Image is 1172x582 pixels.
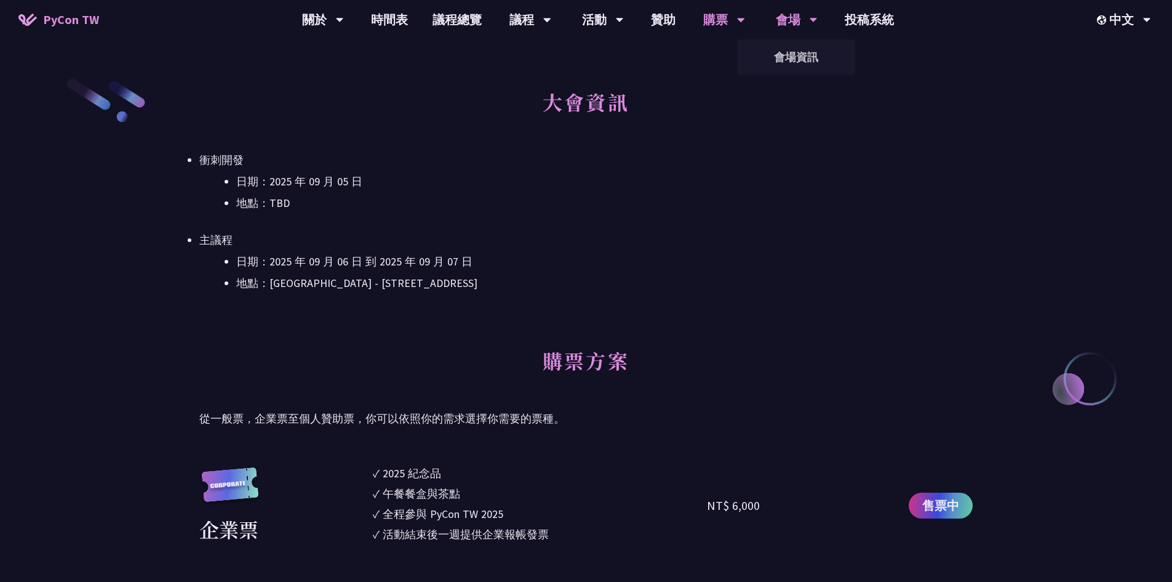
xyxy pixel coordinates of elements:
img: corporate.a587c14.svg [199,467,261,515]
img: Locale Icon [1097,15,1109,25]
div: 活動結束後一週提供企業報帳發票 [383,526,549,543]
a: PyCon TW [6,4,111,35]
li: 地點：TBD [236,194,973,212]
p: 從一般票，企業票至個人贊助票，你可以依照你的需求選擇你需要的票種。 [199,410,973,428]
li: ✓ [373,485,708,502]
li: 衝刺開發 [199,151,973,212]
div: 2025 紀念品 [383,465,441,482]
li: 日期：2025 年 09 月 05 日 [236,172,973,191]
a: 會場資訊 [737,42,855,71]
div: 企業票 [199,514,258,544]
li: 日期：2025 年 09 月 06 日 到 2025 年 09 月 07 日 [236,253,973,271]
div: 午餐餐盒與茶點 [383,485,460,502]
h2: 大會資訊 [199,77,973,145]
h2: 購票方案 [199,336,973,403]
li: 地點：[GEOGRAPHIC_DATA] - ​[STREET_ADDRESS] [236,274,973,293]
li: 主議程 [199,231,973,293]
a: 售票中 [909,493,973,519]
li: ✓ [373,465,708,482]
li: ✓ [373,506,708,522]
span: 售票中 [922,496,959,515]
li: ✓ [373,526,708,543]
div: NT$ 6,000 [707,496,760,515]
span: PyCon TW [43,10,99,29]
img: Home icon of PyCon TW 2025 [18,14,37,26]
div: 全程參與 PyCon TW 2025 [383,506,503,522]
